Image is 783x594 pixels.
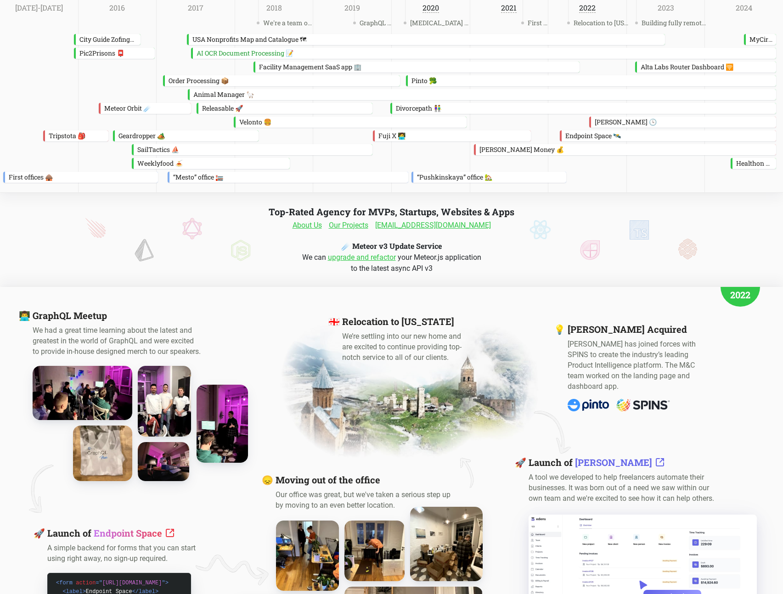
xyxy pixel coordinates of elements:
[501,4,517,13] a: 2021
[76,580,96,586] span: action
[191,48,776,59] a: AI OCR Document Processing 📝
[197,385,248,463] img: GraphQL meetup
[165,75,400,86] div: Order Processing 📦
[562,130,777,141] div: Endpoint Space 🛰️
[736,4,752,13] a: 2024
[138,366,191,437] img: Meetup team
[101,103,191,114] div: Meteor Orbit ☄️
[135,239,154,262] img: Prisma
[236,117,467,128] div: Velonto 🍔
[190,89,776,100] div: Animal Manager 🦙
[85,218,106,238] img: Meteor JS
[329,220,368,231] a: Our Projects
[262,474,273,486] span: 😞
[266,4,282,13] a: 2018
[530,220,551,239] img: React JS
[162,580,165,586] span: "
[15,4,63,13] a: [DATE]-[DATE]
[138,442,189,481] img: GraphQL meetup
[515,456,526,468] span: 🚀
[198,103,372,114] div: Releasable 🚀
[529,456,722,468] h3: Launch of
[568,323,702,335] h3: [PERSON_NAME] Acquired
[99,580,102,586] span: "
[293,220,322,231] a: About Us
[575,456,665,468] a: [PERSON_NAME]
[746,34,776,45] div: MyCircadian 🌞
[476,144,776,155] div: [PERSON_NAME] Money 💰
[422,4,439,13] a: 2020
[580,240,600,260] img: Jamstack
[328,315,340,327] span: 🇬🇪
[721,267,760,307] div: 2022
[188,4,203,13] a: 2017
[276,474,507,486] h3: Moving out of the office
[269,206,514,218] h1: Top-Rated Agency for MVPs, Startups, Websites & Apps
[392,103,776,114] div: Divorcepath 👫
[341,240,442,252] h4: ☄️ Meteor v3 Update Service
[255,62,579,73] div: Facility Management SaaS app 🏢
[231,240,251,261] img: JavaScript
[182,218,202,240] img: Graph QL
[45,130,108,141] div: Tripstota 🎒
[94,527,162,539] span: Endpoint Space
[342,315,468,327] h3: Relocation to [US_STATE]
[96,580,99,586] span: =
[115,130,259,141] div: Geardropper 🏕️
[21,459,60,516] img: arrow down
[328,253,396,262] a: upgrade and refactor
[375,130,531,141] div: Fuji X 🧑‍💻
[572,17,631,28] span: Relocation to [US_STATE]
[261,252,523,274] div: We can your Meteor.js application to the latest async API v3
[410,507,483,581] img: Packing bags
[261,17,314,28] span: We're a team of 10
[109,4,125,13] a: 2016
[443,448,491,498] img: arrow top
[73,426,132,481] img: GraphQL meetup
[34,527,45,539] span: 🚀
[169,172,408,183] div: “Mesto” office 🏣
[102,580,162,586] a: [URL][DOMAIN_NAME]
[33,325,215,357] p: We had a great time learning about the latest and greatest in the world of GraphQL and were excit...
[193,48,776,59] div: AI OCR Document Processing 📝
[568,399,671,411] img: Pinto Acquired
[195,552,271,588] img: arrow right
[76,48,155,59] div: Pic2Prisons 📮
[276,521,339,591] img: Out office
[5,172,158,183] div: First offices 🛖
[637,62,777,73] div: Alta Labs Router Dashboard 🛜
[358,17,394,28] span: GraphQL conf
[568,339,702,392] p: [PERSON_NAME] has joined forces with SPINS to create the industry’s leading Product Intelligence ...
[344,4,360,13] a: 2019
[408,75,777,86] div: Pinto 🥦
[591,117,777,128] div: [PERSON_NAME] 🕓
[658,4,674,13] a: 2023
[33,309,246,321] h3: GraphQL Meetup
[189,34,665,45] div: USA Nonprofits Map and Catalogue 🗺
[344,521,405,581] img: Out office
[76,34,140,45] div: City Guide Zofingen 🏬
[529,472,722,504] p: A tool we developed to help freelancers automate their businesses. It was born out of a need we s...
[276,489,459,510] p: Our office was great, but we've taken a serious step up by moving to an even better location.
[19,309,30,321] span: 👨‍💻
[408,17,472,28] span: [MEDICAL_DATA] was detected
[554,323,565,335] span: 💡
[56,580,59,586] span: <
[342,331,468,363] p: We’re settling into our new home and are excited to continue providing top-notch service to all o...
[526,17,551,28] span: First designer
[134,144,372,155] div: SailTactics ⛵️
[375,220,491,231] a: [EMAIL_ADDRESS][DOMAIN_NAME]
[413,172,566,183] div: “Pushkinskaya” office 🏡
[732,158,776,169] div: Healthon 🏥
[165,580,169,586] span: >
[629,220,649,240] img: TypeScript
[33,366,132,420] img: GraphQL meetup
[47,543,201,564] p: A simple backend for forms that you can start using right away, no sign-up required.
[94,527,175,539] a: Endpoint Space
[526,396,580,464] img: arrow down
[47,527,201,539] h3: Launch of
[640,17,710,28] span: Building fully remote team
[579,4,596,13] a: 2022
[56,580,73,586] span: form
[134,158,290,169] div: Weeklyfood 🍝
